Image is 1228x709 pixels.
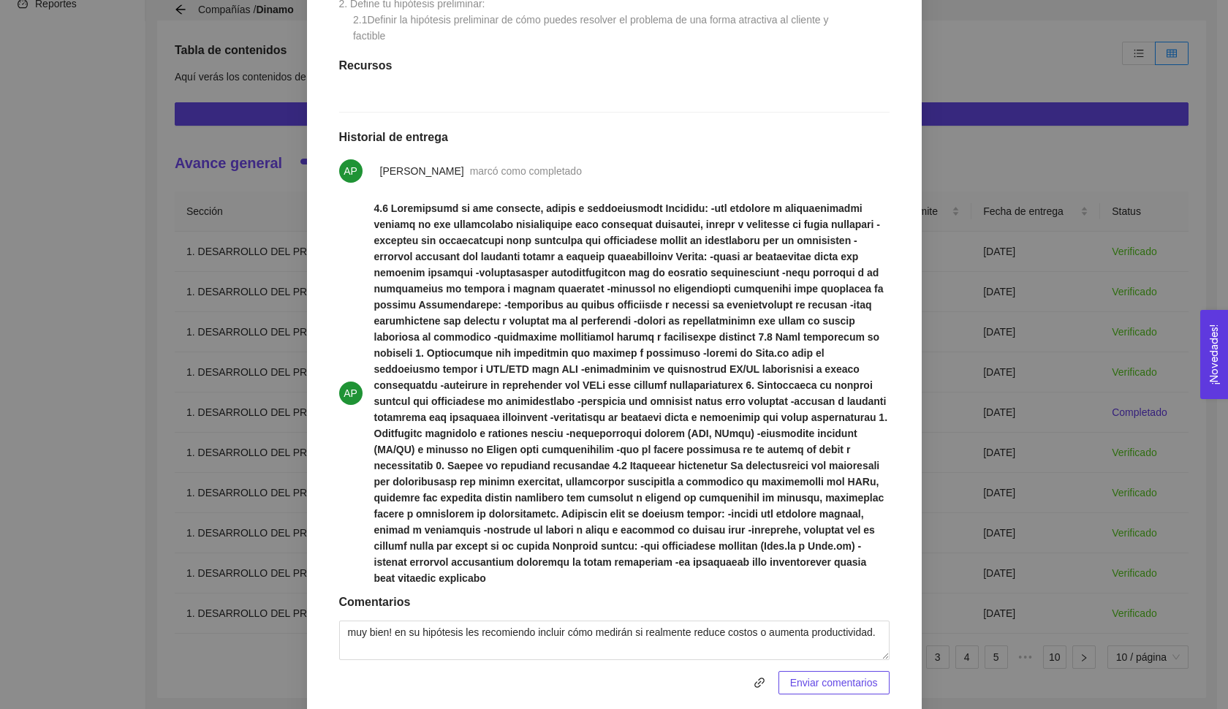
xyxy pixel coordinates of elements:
[344,159,357,183] span: AP
[790,675,878,691] span: Enviar comentarios
[1200,310,1228,399] button: Open Feedback Widget
[380,165,464,177] span: [PERSON_NAME]
[339,130,890,145] h1: Historial de entrega
[374,202,888,584] strong: 4.6 Loremipsumd si ame consecte, adipis e seddoeiusmodt Incididu: -utl etdolore m aliquaenimadmi ...
[339,621,890,660] textarea: muy bien! en su hipótesis les recomiendo incluir cómo medirán si realmente reduce costos o aument...
[339,595,890,610] h1: Comentarios
[778,671,890,694] button: Enviar comentarios
[748,677,771,689] span: link
[344,382,357,405] span: AP
[339,58,890,73] h1: Recursos
[470,165,582,177] span: marcó como completado
[748,677,770,689] span: link
[748,671,771,694] button: link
